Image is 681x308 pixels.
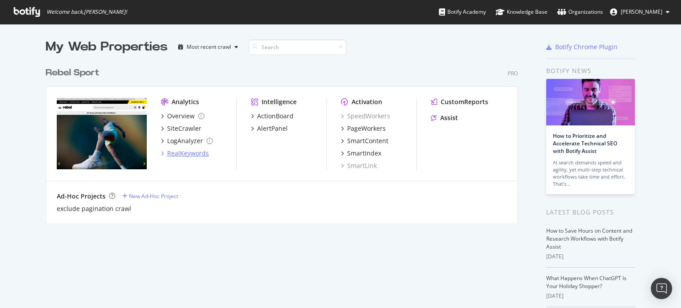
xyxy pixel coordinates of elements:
[347,136,388,145] div: SmartContent
[553,132,617,155] a: How to Prioritize and Accelerate Technical SEO with Botify Assist
[167,112,195,121] div: Overview
[440,113,458,122] div: Assist
[651,278,672,299] div: Open Intercom Messenger
[546,227,632,250] a: How to Save Hours on Content and Research Workflows with Botify Assist
[546,79,635,125] img: How to Prioritize and Accelerate Technical SEO with Botify Assist
[129,192,178,200] div: New Ad-Hoc Project
[439,8,486,16] div: Botify Academy
[431,97,488,106] a: CustomReports
[496,8,548,16] div: Knowledge Base
[341,149,381,158] a: SmartIndex
[546,43,618,51] a: Botify Chrome Plugin
[347,149,381,158] div: SmartIndex
[546,66,635,76] div: Botify news
[546,207,635,217] div: Latest Blog Posts
[546,274,626,290] a: What Happens When ChatGPT Is Your Holiday Shopper?
[46,66,99,79] div: Rebel Sport
[508,70,518,77] div: Pro
[175,40,242,54] button: Most recent crawl
[431,113,458,122] a: Assist
[57,204,131,213] a: exclude pagination crawl
[262,97,297,106] div: Intelligence
[557,8,603,16] div: Organizations
[167,124,201,133] div: SiteCrawler
[621,8,662,16] span: Tania Johnston
[46,66,103,79] a: Rebel Sport
[161,112,204,121] a: Overview
[46,38,168,56] div: My Web Properties
[257,124,288,133] div: AlertPanel
[341,136,388,145] a: SmartContent
[347,124,386,133] div: PageWorkers
[161,136,213,145] a: LogAnalyzer
[441,97,488,106] div: CustomReports
[553,159,628,187] div: AI search demands speed and agility, yet multi-step technical workflows take time and effort. Tha...
[251,112,294,121] a: ActionBoard
[167,136,203,145] div: LogAnalyzer
[546,292,635,300] div: [DATE]
[249,39,346,55] input: Search
[603,5,677,19] button: [PERSON_NAME]
[555,43,618,51] div: Botify Chrome Plugin
[122,192,178,200] a: New Ad-Hoc Project
[341,112,390,121] a: SpeedWorkers
[341,124,386,133] a: PageWorkers
[46,56,525,223] div: grid
[352,97,382,106] div: Activation
[187,44,231,50] div: Most recent crawl
[161,124,201,133] a: SiteCrawler
[172,97,199,106] div: Analytics
[341,161,377,170] a: SmartLink
[57,192,106,201] div: Ad-Hoc Projects
[47,8,127,16] span: Welcome back, [PERSON_NAME] !
[546,253,635,261] div: [DATE]
[161,149,209,158] a: RealKeywords
[57,97,147,169] img: www.rebelsport.com.au
[251,124,288,133] a: AlertPanel
[257,112,294,121] div: ActionBoard
[167,149,209,158] div: RealKeywords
